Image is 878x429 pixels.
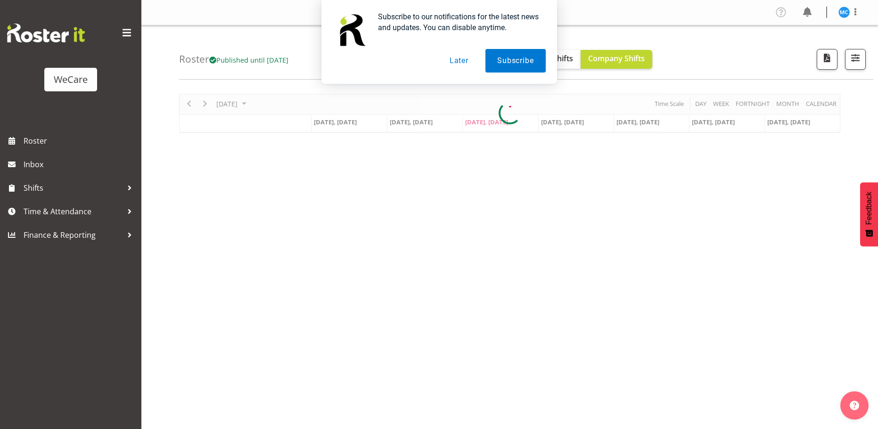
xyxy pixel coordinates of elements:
[370,11,546,33] div: Subscribe to our notifications for the latest news and updates. You can disable anytime.
[24,228,123,242] span: Finance & Reporting
[438,49,480,73] button: Later
[24,157,137,171] span: Inbox
[24,204,123,219] span: Time & Attendance
[860,182,878,246] button: Feedback - Show survey
[24,181,123,195] span: Shifts
[865,192,873,225] span: Feedback
[485,49,545,73] button: Subscribe
[24,134,137,148] span: Roster
[179,94,840,133] div: Timeline Week of October 8, 2025
[850,401,859,410] img: help-xxl-2.png
[333,11,370,49] img: notification icon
